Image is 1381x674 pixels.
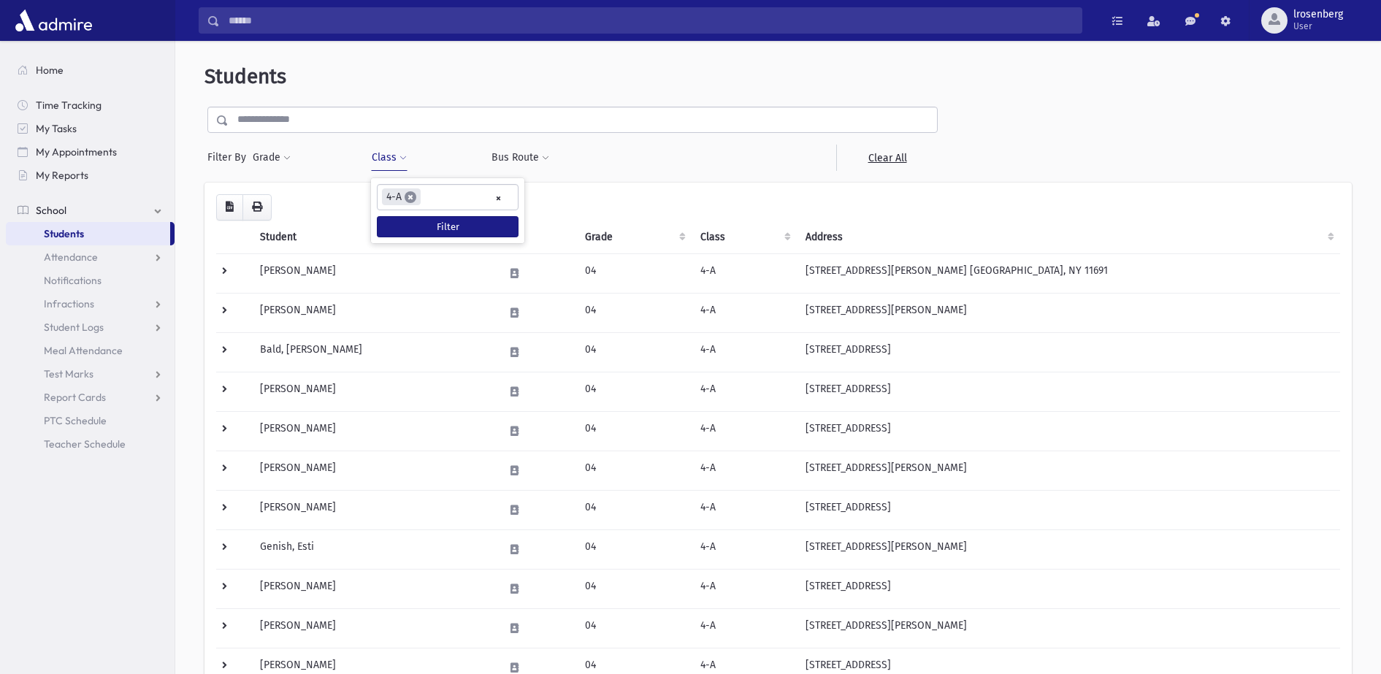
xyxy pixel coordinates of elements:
th: Class: activate to sort column ascending [692,221,797,254]
td: [STREET_ADDRESS] [797,490,1340,529]
span: Students [44,227,84,240]
a: My Appointments [6,140,175,164]
span: Home [36,64,64,77]
td: 04 [576,451,692,490]
span: Test Marks [44,367,93,380]
td: 4-A [692,569,797,608]
td: [STREET_ADDRESS][PERSON_NAME] [797,451,1340,490]
td: [STREET_ADDRESS] [797,332,1340,372]
td: Bald, [PERSON_NAME] [251,332,495,372]
span: lrosenberg [1293,9,1343,20]
td: [STREET_ADDRESS][PERSON_NAME] [797,608,1340,648]
td: 04 [576,569,692,608]
a: Home [6,58,175,82]
td: [STREET_ADDRESS][PERSON_NAME] [797,529,1340,569]
button: Grade [252,145,291,171]
td: 4-A [692,253,797,293]
span: Filter By [207,150,252,165]
td: 4-A [692,332,797,372]
button: Print [242,194,272,221]
span: Report Cards [44,391,106,404]
span: Infractions [44,297,94,310]
a: Report Cards [6,386,175,409]
td: [STREET_ADDRESS] [797,372,1340,411]
a: Infractions [6,292,175,315]
a: School [6,199,175,222]
span: Time Tracking [36,99,102,112]
td: 04 [576,372,692,411]
button: Filter [377,216,519,237]
a: Students [6,222,170,245]
a: Meal Attendance [6,339,175,362]
a: Clear All [836,145,938,171]
td: [PERSON_NAME] [251,293,495,332]
td: 04 [576,253,692,293]
span: PTC Schedule [44,414,107,427]
td: 4-A [692,411,797,451]
td: 04 [576,608,692,648]
td: 4-A [692,372,797,411]
a: Student Logs [6,315,175,339]
span: Attendance [44,250,98,264]
td: Genish, Esti [251,529,495,569]
td: 4-A [692,293,797,332]
span: My Tasks [36,122,77,135]
td: [PERSON_NAME] [251,451,495,490]
td: 04 [576,490,692,529]
a: Attendance [6,245,175,269]
span: Student Logs [44,321,104,334]
a: Time Tracking [6,93,175,117]
span: User [1293,20,1343,32]
td: [STREET_ADDRESS][PERSON_NAME] [GEOGRAPHIC_DATA], NY 11691 [797,253,1340,293]
td: [PERSON_NAME] [251,608,495,648]
button: CSV [216,194,243,221]
td: 04 [576,332,692,372]
span: Teacher Schedule [44,437,126,451]
span: My Reports [36,169,88,182]
span: × [405,191,416,203]
li: 4-A [382,188,421,205]
td: 4-A [692,529,797,569]
a: Teacher Schedule [6,432,175,456]
td: 04 [576,411,692,451]
td: 04 [576,529,692,569]
a: Test Marks [6,362,175,386]
a: Notifications [6,269,175,292]
img: AdmirePro [12,6,96,35]
th: Address: activate to sort column ascending [797,221,1340,254]
td: 4-A [692,451,797,490]
td: [PERSON_NAME] [251,253,495,293]
th: Student: activate to sort column descending [251,221,495,254]
span: Remove all items [495,190,502,207]
td: [STREET_ADDRESS] [797,411,1340,451]
a: My Tasks [6,117,175,140]
td: [PERSON_NAME] [251,372,495,411]
td: 4-A [692,608,797,648]
button: Bus Route [491,145,550,171]
td: [PERSON_NAME] [251,490,495,529]
button: Class [371,145,408,171]
td: [PERSON_NAME] [251,569,495,608]
td: [STREET_ADDRESS][PERSON_NAME] [797,293,1340,332]
input: Search [220,7,1082,34]
th: Grade: activate to sort column ascending [576,221,692,254]
span: My Appointments [36,145,117,158]
a: PTC Schedule [6,409,175,432]
a: My Reports [6,164,175,187]
span: Meal Attendance [44,344,123,357]
td: 4-A [692,490,797,529]
td: 04 [576,293,692,332]
td: [STREET_ADDRESS] [797,569,1340,608]
span: Notifications [44,274,102,287]
span: Students [204,64,286,88]
td: [PERSON_NAME] [251,411,495,451]
span: School [36,204,66,217]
